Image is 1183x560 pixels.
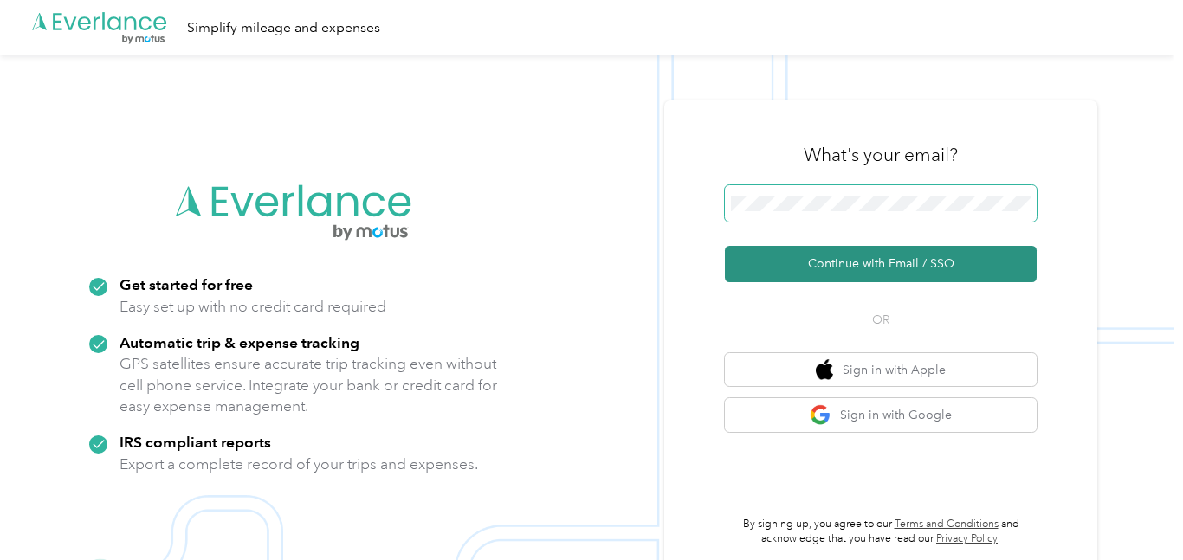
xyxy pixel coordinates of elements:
[725,353,1037,387] button: apple logoSign in with Apple
[120,333,359,351] strong: Automatic trip & expense tracking
[895,518,999,531] a: Terms and Conditions
[936,532,998,545] a: Privacy Policy
[120,454,478,475] p: Export a complete record of your trips and expenses.
[120,353,498,417] p: GPS satellites ensure accurate trip tracking even without cell phone service. Integrate your bank...
[187,17,380,39] div: Simplify mileage and expenses
[120,433,271,451] strong: IRS compliant reports
[120,296,386,318] p: Easy set up with no credit card required
[816,359,833,381] img: apple logo
[850,311,911,329] span: OR
[120,275,253,293] strong: Get started for free
[810,404,831,426] img: google logo
[725,246,1037,282] button: Continue with Email / SSO
[725,398,1037,432] button: google logoSign in with Google
[725,517,1037,547] p: By signing up, you agree to our and acknowledge that you have read our .
[804,143,958,167] h3: What's your email?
